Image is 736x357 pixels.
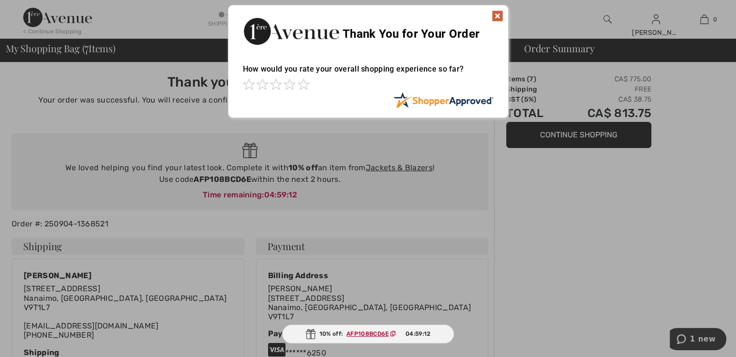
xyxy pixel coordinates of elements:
[243,55,494,92] div: How would you rate your overall shopping experience so far?
[282,325,454,343] div: 10% off:
[243,15,340,47] img: Thank You for Your Order
[492,10,503,22] img: x
[346,330,389,337] ins: AFP108BCD6E
[406,329,430,338] span: 04:59:12
[343,27,480,41] span: Thank You for Your Order
[306,329,315,339] img: Gift.svg
[20,7,46,15] span: 1 new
